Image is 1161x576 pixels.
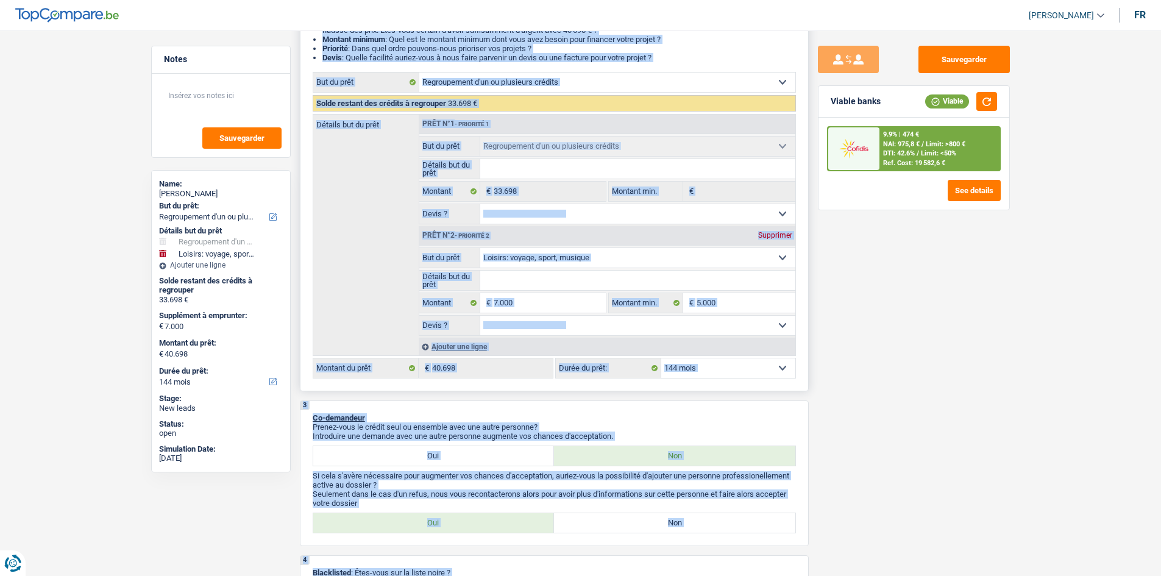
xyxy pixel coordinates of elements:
[883,159,945,167] div: Ref. Cost: 19 582,6 €
[419,358,432,378] span: €
[313,513,555,533] label: Oui
[322,53,796,62] li: : Quelle facilité auriez-vous à nous faire parvenir un devis ou une facture pour votre projet ?
[313,358,419,378] label: Montant du prêt
[419,338,795,355] div: Ajouter une ligne
[419,204,481,224] label: Devis ?
[15,8,119,23] img: TopCompare Logo
[219,134,265,142] span: Sauvegarder
[159,444,283,454] div: Simulation Date:
[1019,5,1104,26] a: [PERSON_NAME]
[926,140,965,148] span: Limit: >800 €
[1134,9,1146,21] div: fr
[300,401,310,410] div: 3
[159,338,280,348] label: Montant du prêt:
[159,428,283,438] div: open
[683,182,697,201] span: €
[419,137,481,156] label: But du prêt
[554,446,795,466] label: Non
[609,293,683,313] label: Montant min.
[556,358,661,378] label: Durée du prêt:
[159,261,283,269] div: Ajouter une ligne
[322,44,796,53] li: : Dans quel ordre pouvons-nous prioriser vos projets ?
[313,432,796,441] p: Introduire une demande avec une autre personne augmente vos chances d'acceptation.
[300,556,310,565] div: 4
[159,295,283,305] div: 33.698 €
[313,446,555,466] label: Oui
[159,419,283,429] div: Status:
[755,232,795,239] div: Supprimer
[322,53,342,62] span: Devis
[159,226,283,236] div: Détails but du prêt
[609,182,683,201] label: Montant min.
[322,44,348,53] strong: Priorité
[448,99,477,108] span: 33.698 €
[202,127,282,149] button: Sauvegarder
[948,180,1001,201] button: See details
[313,489,796,508] p: Seulement dans le cas d'un refus, nous vous recontacterons alors pour avoir plus d'informations s...
[883,149,915,157] span: DTI: 42.6%
[313,115,419,129] label: Détails but du prêt
[159,179,283,189] div: Name:
[883,130,919,138] div: 9.9% | 474 €
[159,276,283,295] div: Solde restant des crédits à regrouper
[419,159,481,179] label: Détails but du prêt
[921,140,924,148] span: /
[159,349,163,359] span: €
[159,311,280,321] label: Supplément à emprunter:
[419,316,481,335] label: Devis ?
[831,137,876,160] img: Cofidis
[480,293,494,313] span: €
[159,189,283,199] div: [PERSON_NAME]
[159,404,283,413] div: New leads
[316,99,446,108] span: Solde restant des crédits à regrouper
[1029,10,1094,21] span: [PERSON_NAME]
[322,35,385,44] strong: Montant minimum
[159,366,280,376] label: Durée du prêt:
[313,413,365,422] span: Co-demandeur
[313,422,796,432] p: Prenez-vous le crédit seul ou ensemble avec une autre personne?
[313,73,419,92] label: But du prêt
[683,293,697,313] span: €
[419,182,481,201] label: Montant
[419,271,481,290] label: Détails but du prêt
[918,46,1010,73] button: Sauvegarder
[164,54,278,65] h5: Notes
[159,453,283,463] div: [DATE]
[480,182,494,201] span: €
[313,471,796,489] p: Si cela s'avère nécessaire pour augmenter vos chances d'acceptation, auriez-vous la possibilité d...
[831,96,881,107] div: Viable banks
[419,232,492,240] div: Prêt n°2
[159,201,280,211] label: But du prêt:
[917,149,919,157] span: /
[455,121,489,127] span: - Priorité 1
[921,149,956,157] span: Limit: <50%
[419,248,481,268] label: But du prêt
[419,120,492,128] div: Prêt n°1
[925,94,969,108] div: Viable
[159,394,283,404] div: Stage:
[159,321,163,331] span: €
[455,232,489,239] span: - Priorité 2
[883,140,920,148] span: NAI: 975,8 €
[322,35,796,44] li: : Quel est le montant minimum dont vous avez besoin pour financer votre projet ?
[419,293,481,313] label: Montant
[554,513,795,533] label: Non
